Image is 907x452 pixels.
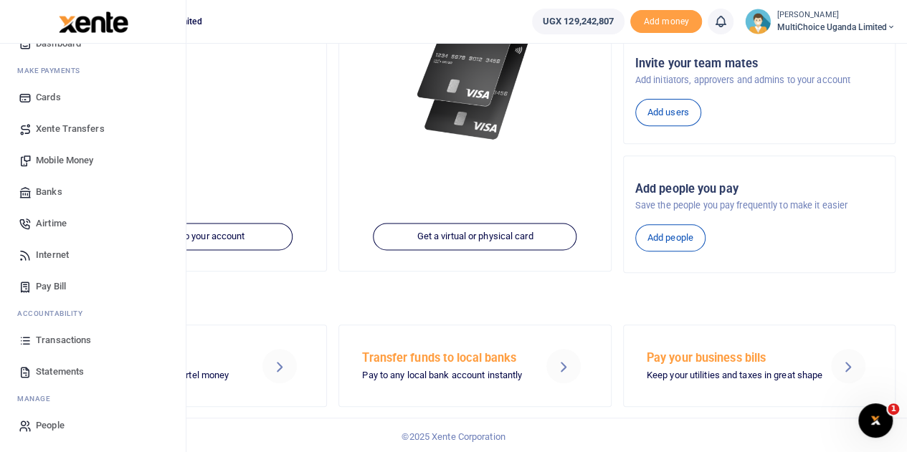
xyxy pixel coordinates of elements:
li: M [11,388,174,410]
a: Transactions [11,324,174,356]
a: Mobile Money [11,145,174,176]
span: Airtime [36,216,67,231]
span: People [36,418,65,433]
span: Internet [36,248,69,262]
a: Pay Bill [11,271,174,302]
a: Internet [11,239,174,271]
li: Wallet ballance [526,9,631,34]
p: Save the people you pay frequently to make it easier [635,198,883,213]
a: Transfer funds to local banks Pay to any local bank account instantly [338,324,611,406]
a: UGX 129,242,807 [532,9,625,34]
small: [PERSON_NAME] [777,9,896,21]
p: Add initiators, approvers and admins to your account [635,73,883,87]
span: Pay Bill [36,279,66,294]
a: Airtime [11,208,174,239]
span: Transactions [36,333,91,347]
li: Ac [11,302,174,324]
li: Toup your wallet [630,10,702,34]
span: Mobile Money [36,153,93,168]
a: Add money [630,15,702,26]
span: 1 [888,403,899,415]
span: Statements [36,365,84,379]
a: Cards [11,82,174,113]
li: M [11,59,174,82]
span: ake Payments [24,65,80,76]
a: logo-small logo-large logo-large [57,16,128,27]
iframe: Intercom live chat [858,403,893,438]
span: MultiChoice Uganda Limited [777,21,896,34]
span: Add money [630,10,702,34]
img: logo-large [59,11,128,33]
h5: Invite your team mates [635,57,883,71]
a: Xente Transfers [11,113,174,145]
a: Add users [635,99,701,126]
a: profile-user [PERSON_NAME] MultiChoice Uganda Limited [745,9,896,34]
h5: Pay your business bills [647,351,813,365]
a: People [11,410,174,441]
a: Add people [635,224,706,251]
a: Get a virtual or physical card [374,223,577,251]
span: countability [28,308,82,319]
p: Pay to any local bank account instantly [362,368,528,383]
span: anage [24,393,51,404]
img: profile-user [745,9,771,34]
h5: UGX 129,242,807 [67,46,315,60]
span: Dashboard [36,37,81,51]
a: Send Mobile Money MTN mobile money and Airtel money [54,324,327,406]
a: Banks [11,176,174,208]
span: UGX 129,242,807 [543,14,614,29]
h5: Add people you pay [635,182,883,196]
h4: Make a transaction [54,290,896,306]
span: Cards [36,90,61,105]
p: Keep your utilities and taxes in great shape [647,368,813,383]
h5: Transfer funds to local banks [362,351,528,365]
a: Dashboard [11,28,174,59]
a: Add funds to your account [89,223,293,251]
span: Xente Transfers [36,122,105,136]
span: Banks [36,185,62,199]
a: Statements [11,356,174,388]
a: Pay your business bills Keep your utilities and taxes in great shape [623,324,896,406]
